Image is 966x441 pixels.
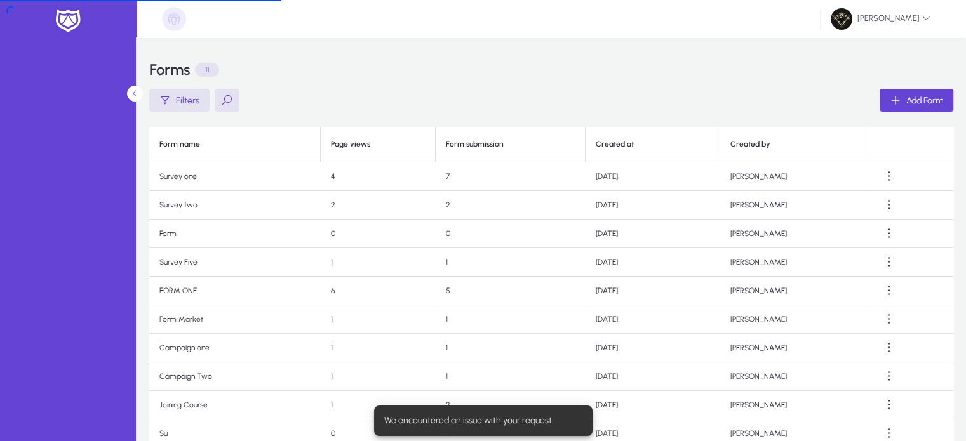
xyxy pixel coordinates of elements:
img: organization-placeholder.png [162,7,186,31]
div: Created at [596,140,634,149]
td: Survey one [149,162,321,191]
td: [DATE] [586,277,720,305]
td: [DATE] [586,391,720,419]
h3: Forms [149,62,190,77]
td: [DATE] [586,248,720,277]
td: [PERSON_NAME] [720,334,866,362]
td: 1 [321,305,436,334]
td: Joining Course [149,391,321,419]
td: Survey Five [149,248,321,277]
td: [DATE] [586,362,720,391]
td: [PERSON_NAME] [720,220,866,248]
td: 7 [436,162,586,191]
div: Form name [159,140,200,149]
td: 5 [436,277,586,305]
td: 1 [321,362,436,391]
img: white-logo.png [52,8,84,34]
td: 4 [321,162,436,191]
td: Form Market [149,305,321,334]
td: 1 [436,334,586,362]
button: [PERSON_NAME] [821,8,941,30]
td: 6 [321,277,436,305]
td: [PERSON_NAME] [720,391,866,419]
button: Add Form [880,89,953,112]
td: [PERSON_NAME] [720,162,866,191]
td: [DATE] [586,334,720,362]
div: Form name [159,140,310,149]
td: [DATE] [586,162,720,191]
td: [PERSON_NAME] [720,362,866,391]
td: [PERSON_NAME] [720,305,866,334]
button: Filters [149,89,210,112]
td: 1 [436,362,586,391]
td: 2 [436,191,586,220]
td: Campaign one [149,334,321,362]
td: 1 [321,391,436,419]
td: 1 [321,248,436,277]
span: Filters [176,95,199,106]
td: Survey two [149,191,321,220]
th: Form submission [436,127,586,162]
td: 2 [436,391,586,419]
td: FORM ONE [149,277,321,305]
th: Created by [720,127,866,162]
div: Created at [596,140,709,149]
td: Campaign Two [149,362,321,391]
td: [PERSON_NAME] [720,248,866,277]
div: We encountered an issue with your request. [374,405,587,436]
p: 11 [195,63,219,77]
td: [PERSON_NAME] [720,277,866,305]
th: Page views [321,127,436,162]
td: 0 [321,220,436,248]
td: [DATE] [586,191,720,220]
td: Form [149,220,321,248]
img: 77.jpg [831,8,852,30]
span: [PERSON_NAME] [831,8,930,30]
td: 2 [321,191,436,220]
td: [DATE] [586,305,720,334]
td: 0 [436,220,586,248]
td: [PERSON_NAME] [720,191,866,220]
span: Add Form [906,95,943,106]
td: 1 [436,305,586,334]
td: 1 [321,334,436,362]
td: 1 [436,248,586,277]
td: [DATE] [586,220,720,248]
